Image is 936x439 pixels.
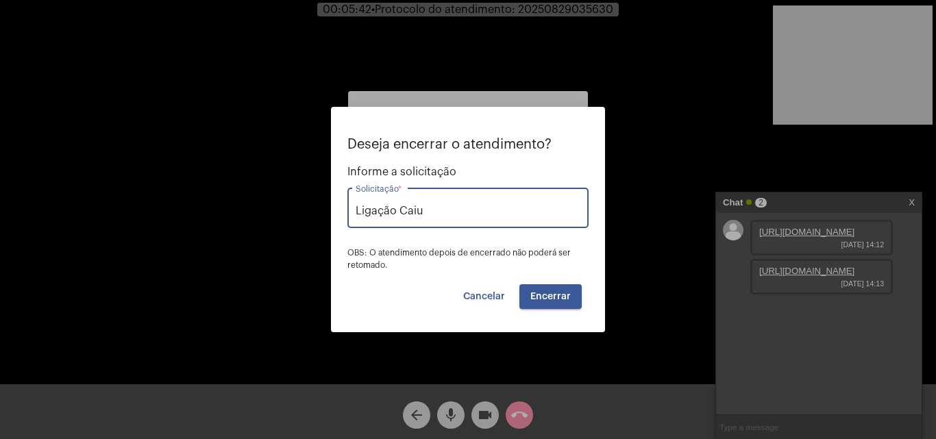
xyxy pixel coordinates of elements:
[530,292,571,301] span: Encerrar
[519,284,582,309] button: Encerrar
[452,284,516,309] button: Cancelar
[347,137,589,152] p: Deseja encerrar o atendimento?
[463,292,505,301] span: Cancelar
[347,166,589,178] span: Informe a solicitação
[356,205,580,217] input: Buscar solicitação
[347,249,571,269] span: OBS: O atendimento depois de encerrado não poderá ser retomado.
